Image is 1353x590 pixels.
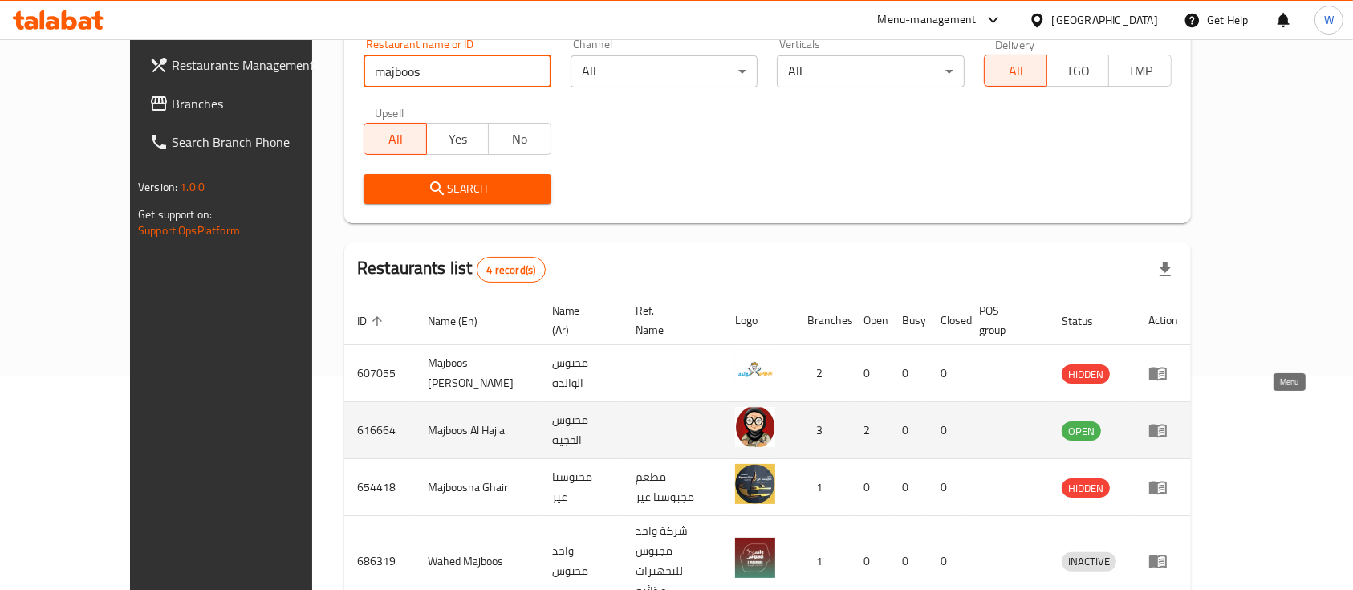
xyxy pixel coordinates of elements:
span: Version: [138,177,177,197]
span: 4 record(s) [477,262,546,278]
td: 0 [889,459,928,516]
td: 2 [794,345,851,402]
img: Majboos Al Hajia [735,407,775,447]
button: All [984,55,1047,87]
img: Majboosna Ghair [735,464,775,504]
div: HIDDEN [1062,478,1110,498]
a: Restaurants Management [136,46,356,84]
span: ID [357,311,388,331]
button: Yes [426,123,490,155]
a: Search Branch Phone [136,123,356,161]
div: Total records count [477,257,546,283]
img: Wahed Majboos [735,538,775,578]
td: Majboos Al Hajia [415,402,539,459]
div: HIDDEN [1062,364,1110,384]
th: Action [1136,296,1191,345]
span: No [495,128,545,151]
button: TMP [1108,55,1172,87]
span: Search [376,179,538,199]
img: Majboos Al Walda [735,350,775,390]
div: All [777,55,965,87]
th: Logo [722,296,794,345]
h2: Restaurants list [357,256,546,283]
span: Branches [172,94,343,113]
td: 616664 [344,402,415,459]
a: Support.OpsPlatform [138,220,240,241]
span: TGO [1054,59,1103,83]
td: Majboosna Ghair [415,459,539,516]
td: مجبوس الحجية [539,402,624,459]
td: 607055 [344,345,415,402]
div: Menu [1148,478,1178,497]
span: W [1324,11,1334,29]
td: 0 [851,345,889,402]
div: OPEN [1062,421,1101,441]
div: All [571,55,758,87]
div: Menu [1148,551,1178,571]
span: Yes [433,128,483,151]
span: Name (En) [428,311,498,331]
button: No [488,123,551,155]
th: Branches [794,296,851,345]
button: TGO [1046,55,1110,87]
div: Menu-management [878,10,977,30]
span: Name (Ar) [552,301,604,340]
td: 1 [794,459,851,516]
td: 3 [794,402,851,459]
span: Search Branch Phone [172,132,343,152]
div: Menu [1148,364,1178,383]
span: Get support on: [138,204,212,225]
td: Majboos [PERSON_NAME] [415,345,539,402]
td: 0 [889,402,928,459]
th: Open [851,296,889,345]
td: مجبوسنا غير [539,459,624,516]
span: TMP [1115,59,1165,83]
span: Status [1062,311,1114,331]
td: 2 [851,402,889,459]
div: [GEOGRAPHIC_DATA] [1052,11,1158,29]
input: Search for restaurant name or ID.. [364,55,551,87]
span: POS group [979,301,1030,340]
div: Export file [1146,250,1184,289]
td: 0 [928,459,966,516]
span: 1.0.0 [180,177,205,197]
span: All [991,59,1041,83]
span: Ref. Name [636,301,703,340]
span: All [371,128,421,151]
button: All [364,123,427,155]
button: Search [364,174,551,204]
td: مجبوس الوالدة [539,345,624,402]
span: INACTIVE [1062,552,1116,571]
td: 654418 [344,459,415,516]
label: Upsell [375,107,404,118]
th: Closed [928,296,966,345]
span: OPEN [1062,422,1101,441]
td: مطعم مجبوسنا غير [624,459,722,516]
span: Restaurants Management [172,55,343,75]
span: HIDDEN [1062,479,1110,498]
td: 0 [928,345,966,402]
span: HIDDEN [1062,365,1110,384]
a: Branches [136,84,356,123]
label: Delivery [995,39,1035,50]
td: 0 [889,345,928,402]
td: 0 [928,402,966,459]
th: Busy [889,296,928,345]
td: 0 [851,459,889,516]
